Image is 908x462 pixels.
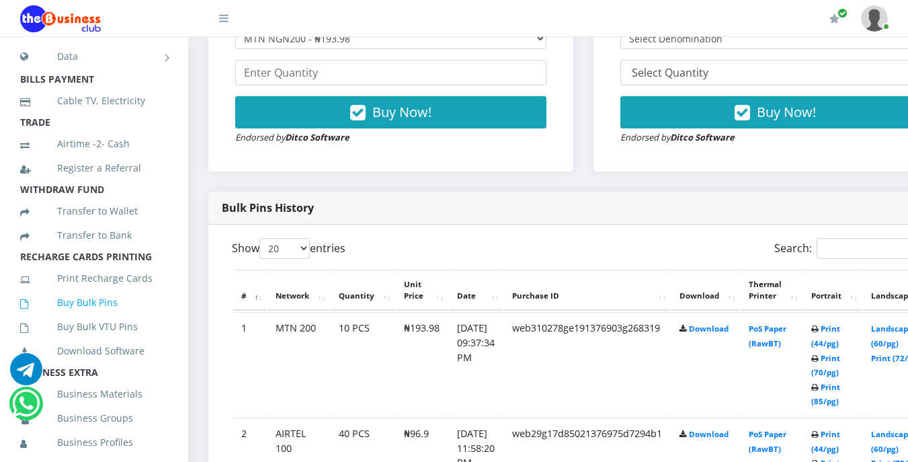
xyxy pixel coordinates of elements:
[233,312,266,416] td: 1
[222,200,314,215] strong: Bulk Pins History
[20,311,168,342] a: Buy Bulk VTU Pins
[20,263,168,294] a: Print Recharge Cards
[10,363,42,385] a: Chat for support
[396,312,448,416] td: ₦193.98
[232,238,345,259] label: Show entries
[449,270,503,311] th: Date: activate to sort column ascending
[20,40,168,73] a: Data
[20,196,168,227] a: Transfer to Wallet
[671,270,739,311] th: Download: activate to sort column ascending
[267,312,329,416] td: MTN 200
[670,131,735,143] strong: Ditco Software
[331,270,395,311] th: Quantity: activate to sort column ascending
[372,103,431,121] span: Buy Now!
[689,429,729,439] a: Download
[504,270,670,311] th: Purchase ID: activate to sort column ascending
[811,382,840,407] a: Print (85/pg)
[20,153,168,184] a: Register a Referral
[20,287,168,318] a: Buy Bulk Pins
[504,312,670,416] td: web310278ge191376903g268319
[861,5,888,32] img: User
[12,397,40,420] a: Chat for support
[331,312,395,416] td: 10 PCS
[20,379,168,410] a: Business Materials
[749,429,786,454] a: PoS Paper (RawBT)
[235,131,349,143] small: Endorsed by
[20,427,168,458] a: Business Profiles
[803,270,862,311] th: Portrait: activate to sort column ascending
[20,5,101,32] img: Logo
[259,238,310,259] select: Showentries
[20,128,168,159] a: Airtime -2- Cash
[20,85,168,116] a: Cable TV, Electricity
[811,353,840,378] a: Print (70/pg)
[811,323,840,348] a: Print (44/pg)
[20,220,168,251] a: Transfer to Bank
[233,270,266,311] th: #: activate to sort column descending
[811,429,840,454] a: Print (44/pg)
[620,131,735,143] small: Endorsed by
[829,13,839,24] i: Renew/Upgrade Subscription
[285,131,349,143] strong: Ditco Software
[689,323,729,334] a: Download
[267,270,329,311] th: Network: activate to sort column ascending
[749,323,786,348] a: PoS Paper (RawBT)
[235,96,546,128] button: Buy Now!
[20,336,168,367] a: Download Software
[20,403,168,434] a: Business Groups
[837,8,848,18] span: Renew/Upgrade Subscription
[449,312,503,416] td: [DATE] 09:37:34 PM
[757,103,816,121] span: Buy Now!
[396,270,448,311] th: Unit Price: activate to sort column ascending
[235,60,546,85] input: Enter Quantity
[741,270,802,311] th: Thermal Printer: activate to sort column ascending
